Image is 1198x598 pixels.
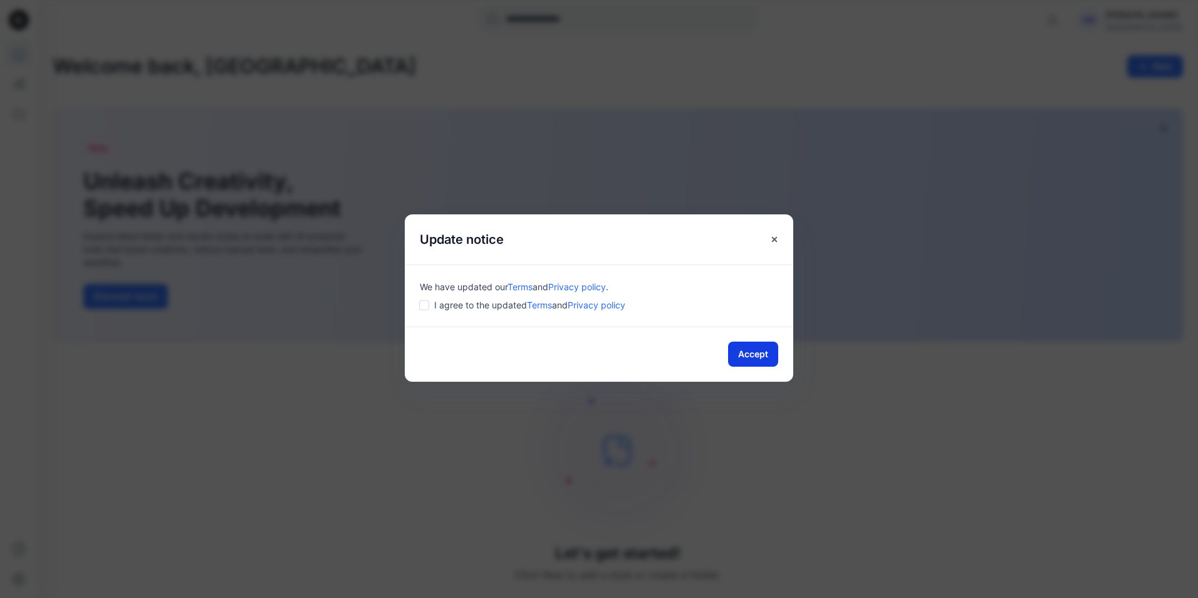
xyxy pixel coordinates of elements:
[552,300,568,310] span: and
[434,298,625,312] span: I agree to the updated
[508,281,533,292] a: Terms
[420,280,778,293] div: We have updated our .
[568,300,625,310] a: Privacy policy
[405,214,519,265] h5: Update notice
[533,281,548,292] span: and
[763,228,786,251] button: Close
[728,342,778,367] button: Accept
[527,300,552,310] a: Terms
[548,281,606,292] a: Privacy policy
